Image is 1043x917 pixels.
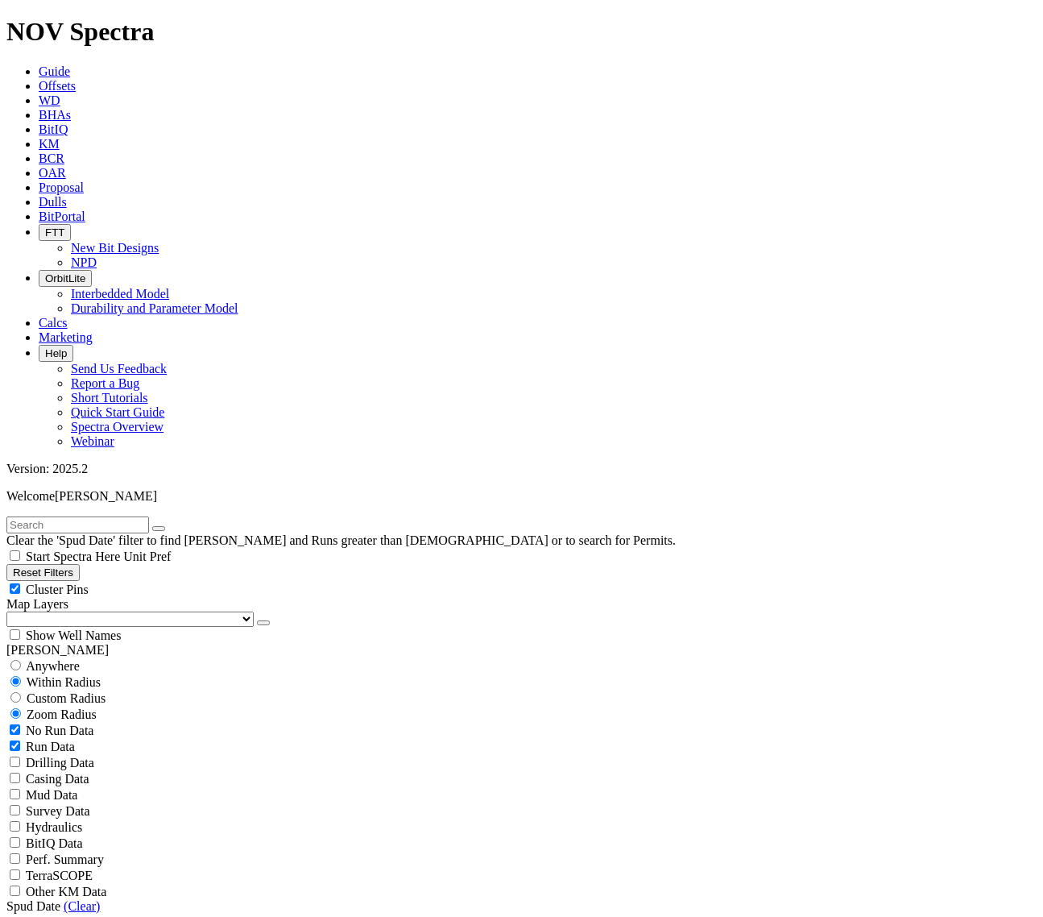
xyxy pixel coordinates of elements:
div: Version: 2025.2 [6,462,1037,476]
a: Send Us Feedback [71,362,167,376]
span: Clear the 'Spud Date' filter to find [PERSON_NAME] and Runs greater than [DEMOGRAPHIC_DATA] or to... [6,533,676,547]
span: Cluster Pins [26,583,89,596]
span: Other KM Data [26,885,106,898]
a: OAR [39,166,66,180]
a: NPD [71,255,97,269]
span: Spud Date [6,899,60,913]
span: OrbitLite [45,272,85,284]
a: BitIQ [39,122,68,136]
button: Reset Filters [6,564,80,581]
filter-controls-checkbox: TerraSCOPE Data [6,867,1037,883]
a: Report a Bug [71,376,139,390]
div: [PERSON_NAME] [6,643,1037,658]
span: Perf. Summary [26,853,104,866]
a: Dulls [39,195,67,209]
button: Help [39,345,73,362]
a: Spectra Overview [71,420,163,434]
a: WD [39,93,60,107]
span: Unit Pref [123,550,171,563]
filter-controls-checkbox: TerraSCOPE Data [6,883,1037,899]
filter-controls-checkbox: Performance Summary [6,851,1037,867]
a: Quick Start Guide [71,405,164,419]
p: Welcome [6,489,1037,504]
span: No Run Data [26,724,93,737]
span: Show Well Names [26,629,121,642]
a: BitPortal [39,210,85,223]
a: (Clear) [64,899,100,913]
span: Zoom Radius [27,707,97,721]
a: New Bit Designs [71,241,159,255]
a: Offsets [39,79,76,93]
span: Custom Radius [27,691,106,705]
span: BitIQ Data [26,836,83,850]
span: Survey Data [26,804,90,818]
a: Marketing [39,330,93,344]
a: Calcs [39,316,68,330]
a: Interbedded Model [71,287,169,301]
a: KM [39,137,60,151]
a: Durability and Parameter Model [71,301,238,315]
a: Short Tutorials [71,391,148,405]
button: FTT [39,224,71,241]
input: Search [6,517,149,533]
span: Anywhere [26,659,80,673]
input: Start Spectra Here [10,550,20,561]
span: TerraSCOPE [26,869,93,882]
a: Guide [39,64,70,78]
button: OrbitLite [39,270,92,287]
h1: NOV Spectra [6,17,1037,47]
a: Webinar [71,434,114,448]
span: Within Radius [27,675,101,689]
span: Mud Data [26,788,77,802]
span: Hydraulics [26,820,82,834]
span: Help [45,347,67,359]
span: Run Data [26,740,75,753]
span: Casing Data [26,772,89,786]
span: Drilling Data [26,756,94,770]
a: Proposal [39,180,84,194]
span: [PERSON_NAME] [55,489,157,503]
span: FTT [45,226,64,239]
filter-controls-checkbox: Hydraulics Analysis [6,819,1037,835]
span: Start Spectra Here [26,550,120,563]
a: BHAs [39,108,71,122]
a: BCR [39,151,64,165]
span: Map Layers [6,597,68,611]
